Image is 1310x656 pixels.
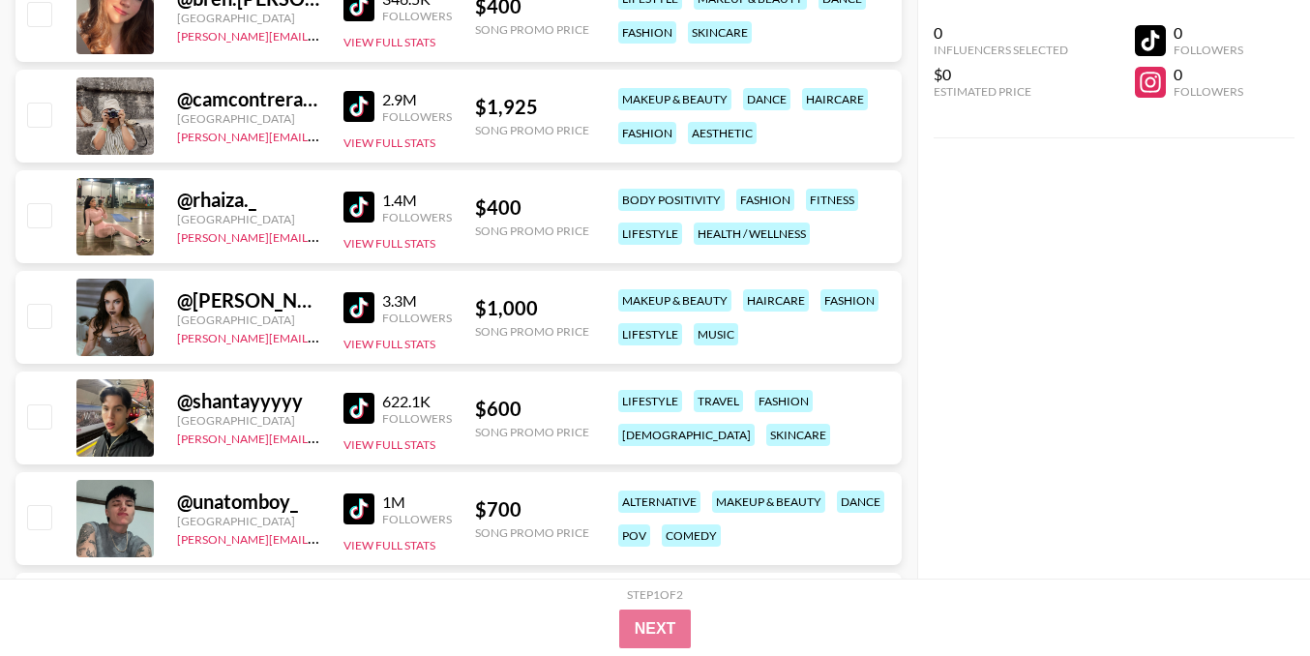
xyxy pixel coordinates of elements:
[736,189,794,211] div: fashion
[475,497,589,522] div: $ 700
[755,390,813,412] div: fashion
[837,491,884,513] div: dance
[475,397,589,421] div: $ 600
[177,428,463,446] a: [PERSON_NAME][EMAIL_ADDRESS][DOMAIN_NAME]
[177,490,320,514] div: @ unatomboy_
[177,87,320,111] div: @ camcontreras___
[1174,65,1243,84] div: 0
[177,226,555,245] a: [PERSON_NAME][EMAIL_ADDRESS][PERSON_NAME][DOMAIN_NAME]
[1174,23,1243,43] div: 0
[618,323,682,345] div: lifestyle
[177,389,320,413] div: @ shantayyyyy
[475,95,589,119] div: $ 1,925
[619,610,692,648] button: Next
[382,191,452,210] div: 1.4M
[806,189,858,211] div: fitness
[688,21,752,44] div: skincare
[343,493,374,524] img: TikTok
[934,43,1068,57] div: Influencers Selected
[1213,559,1287,633] iframe: Drift Widget Chat Controller
[618,424,755,446] div: [DEMOGRAPHIC_DATA]
[177,528,463,547] a: [PERSON_NAME][EMAIL_ADDRESS][DOMAIN_NAME]
[177,313,320,327] div: [GEOGRAPHIC_DATA]
[177,25,463,44] a: [PERSON_NAME][EMAIL_ADDRESS][DOMAIN_NAME]
[343,337,435,351] button: View Full Stats
[475,324,589,339] div: Song Promo Price
[177,111,320,126] div: [GEOGRAPHIC_DATA]
[177,212,320,226] div: [GEOGRAPHIC_DATA]
[802,88,868,110] div: haircare
[694,390,743,412] div: travel
[343,236,435,251] button: View Full Stats
[475,22,589,37] div: Song Promo Price
[766,424,830,446] div: skincare
[177,413,320,428] div: [GEOGRAPHIC_DATA]
[475,525,589,540] div: Song Promo Price
[712,491,825,513] div: makeup & beauty
[475,425,589,439] div: Song Promo Price
[618,88,731,110] div: makeup & beauty
[618,390,682,412] div: lifestyle
[475,195,589,220] div: $ 400
[618,491,700,513] div: alternative
[177,188,320,212] div: @ rhaiza._
[618,289,731,312] div: makeup & beauty
[618,21,676,44] div: fashion
[343,393,374,424] img: TikTok
[618,524,650,547] div: pov
[382,109,452,124] div: Followers
[343,135,435,150] button: View Full Stats
[382,210,452,224] div: Followers
[688,122,757,144] div: aesthetic
[627,587,683,602] div: Step 1 of 2
[1174,43,1243,57] div: Followers
[475,224,589,238] div: Song Promo Price
[343,292,374,323] img: TikTok
[382,311,452,325] div: Followers
[343,35,435,49] button: View Full Stats
[934,23,1068,43] div: 0
[382,492,452,512] div: 1M
[343,91,374,122] img: TikTok
[382,9,452,23] div: Followers
[820,289,878,312] div: fashion
[1174,84,1243,99] div: Followers
[475,123,589,137] div: Song Promo Price
[343,437,435,452] button: View Full Stats
[177,126,463,144] a: [PERSON_NAME][EMAIL_ADDRESS][DOMAIN_NAME]
[382,512,452,526] div: Followers
[177,514,320,528] div: [GEOGRAPHIC_DATA]
[694,223,810,245] div: health / wellness
[618,223,682,245] div: lifestyle
[343,192,374,223] img: TikTok
[177,327,463,345] a: [PERSON_NAME][EMAIL_ADDRESS][DOMAIN_NAME]
[382,392,452,411] div: 622.1K
[177,11,320,25] div: [GEOGRAPHIC_DATA]
[618,122,676,144] div: fashion
[934,84,1068,99] div: Estimated Price
[618,189,725,211] div: body positivity
[177,288,320,313] div: @ [PERSON_NAME].[PERSON_NAME]
[743,88,790,110] div: dance
[475,296,589,320] div: $ 1,000
[694,323,738,345] div: music
[662,524,721,547] div: comedy
[934,65,1068,84] div: $0
[382,291,452,311] div: 3.3M
[382,411,452,426] div: Followers
[743,289,809,312] div: haircare
[343,538,435,552] button: View Full Stats
[382,90,452,109] div: 2.9M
